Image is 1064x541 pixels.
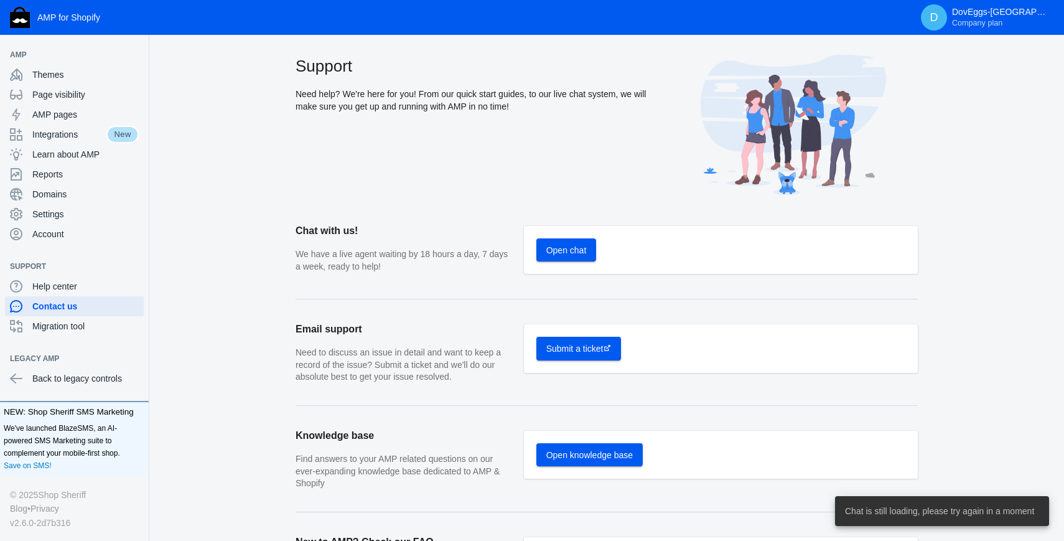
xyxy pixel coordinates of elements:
[32,108,139,121] span: AMP pages
[129,398,249,498] a: Analytics Tracking, UTM, and Analytics on AMP
[10,502,139,515] div: •
[135,451,243,475] p: Tracking, UTM, and Analytics on AMP
[32,300,139,313] span: Contact us
[5,105,144,125] a: AMP pages
[296,453,511,490] p: Find answers to your AMP related questions on our ever-expanding knowledge base dedicated to AMP ...
[296,324,511,347] h2: Email support
[32,320,139,332] span: Migration tool
[135,181,243,228] p: Help troubleshooting common issues when setting up AMP pages on Shopify
[5,85,144,105] a: Page visibility
[32,168,139,181] span: Reports
[5,204,144,224] a: Settings
[119,8,159,21] span: Help center
[5,184,144,204] a: Domains
[536,337,621,360] a: Submit a ticket
[952,7,1052,28] p: DovEggs-[GEOGRAPHIC_DATA]
[126,52,146,57] button: Add a sales channel
[32,372,139,385] span: Back to legacy controls
[928,11,940,24] span: D
[129,118,249,252] a: Installation Troubleshooting Help troubleshooting common issues when setting up AMP pages on Shopify
[546,245,587,255] span: Open chat
[6,156,114,167] h2: Getting Started
[296,347,511,383] p: Need to discuss an issue in detail and want to keep a record of the issue? Submit a ticket and we...
[296,431,511,453] h2: Knowledge base
[10,516,139,530] div: v2.6.0-2d7b316
[10,502,27,515] a: Blog
[32,88,139,101] span: Page visibility
[6,171,114,194] p: Getting started with AMP for Shopify
[546,344,604,354] span: Submit a ticket
[32,128,106,141] span: Integrations
[6,29,243,54] input: Search the Knowledge Base
[32,148,139,161] span: Learn about AMP
[10,488,139,502] div: © 2025
[296,226,511,248] h2: Chat with us!
[126,356,146,361] button: Add a sales channel
[845,505,1034,517] span: Chat is still loading, please try again in a moment
[126,264,146,269] button: Add a sales channel
[37,12,100,22] span: AMP for Shopify
[135,437,243,448] h2: Analytics
[5,224,144,244] a: Account
[10,352,126,365] span: Legacy AMP
[4,459,52,472] a: Save on SMS!
[6,303,114,313] h2: Product Reviews
[32,228,139,240] span: Account
[5,144,144,164] a: Learn about AMP
[135,327,243,364] p: All the most common questions about AMP for Shopify
[135,303,243,324] h2: Frequently Asked Questions
[106,126,139,143] span: New
[6,72,243,88] h1: AMP
[5,164,144,184] a: Reports
[6,317,114,341] p: Add product reviews to AMP pages on Shopify
[10,260,126,273] span: Support
[32,68,139,81] span: Themes
[6,10,110,19] img: logo-long_333x28.png
[32,280,139,293] span: Help center
[5,369,144,388] a: Back to legacy controls
[952,18,1002,28] span: Company plan
[30,502,59,515] a: Privacy
[296,248,511,273] p: We have a live agent waiting by 18 hours a day, 7 days a week, ready to help!
[32,208,139,220] span: Settings
[5,316,144,336] a: Migration tool
[5,296,144,316] a: Contact us
[32,188,139,200] span: Domains
[135,156,243,177] h2: Installation Troubleshooting
[10,7,30,28] img: Shop Sheriff Logo
[38,488,86,502] a: Shop Sheriff
[536,238,597,261] button: Open chat
[6,95,243,103] h3: How to use AMP for Shopify
[5,65,144,85] a: Themes
[6,437,114,448] h2: Custom Domains
[10,49,126,61] span: AMP
[129,264,249,386] a: Frequently Asked Questions All the most common questions about AMP for Shopify
[296,55,669,207] div: Need help? We're here for you! From our quick start guides, to our live chat system, we will make...
[6,451,114,475] p: Use a custom domain, such as "[DOMAIN_NAME]"
[296,55,669,77] h2: Support
[546,450,633,460] span: Open knowledge base
[5,125,144,144] a: IntegrationsNew
[6,10,110,19] a: Help center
